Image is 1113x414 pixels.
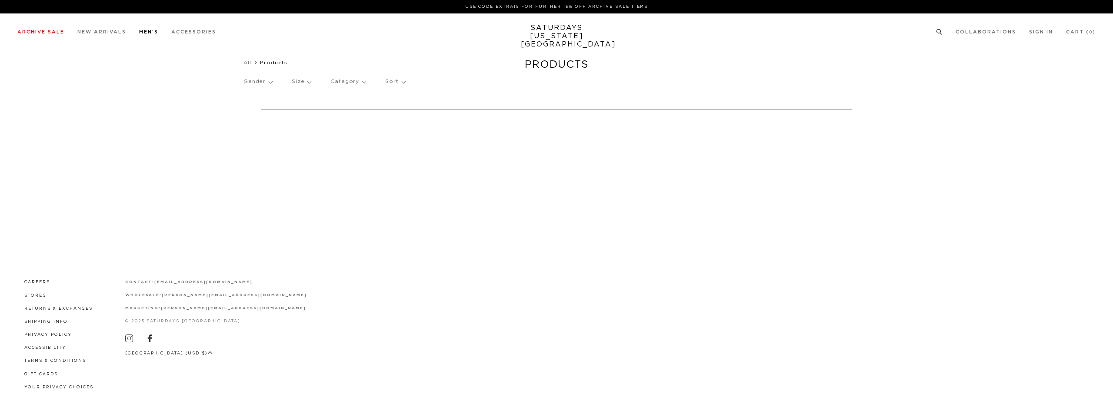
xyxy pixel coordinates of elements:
p: Size [292,72,311,92]
a: Returns & Exchanges [24,307,93,311]
a: SATURDAYS[US_STATE][GEOGRAPHIC_DATA] [521,24,593,49]
p: Category [330,72,366,92]
a: Accessibility [24,346,66,350]
a: Collaborations [956,30,1016,34]
a: [PERSON_NAME][EMAIL_ADDRESS][DOMAIN_NAME] [162,293,307,297]
strong: contact: [125,280,155,284]
a: Accessories [171,30,216,34]
a: All [243,60,251,65]
strong: wholesale: [125,293,162,297]
a: Shipping Info [24,320,68,324]
a: [EMAIL_ADDRESS][DOMAIN_NAME] [154,280,252,284]
a: Terms & Conditions [24,359,86,363]
p: Gender [243,72,272,92]
a: Careers [24,280,50,284]
a: Archive Sale [17,30,64,34]
a: Men's [139,30,158,34]
a: Gift Cards [24,372,58,376]
a: New Arrivals [77,30,126,34]
a: Privacy Policy [24,333,72,337]
small: 0 [1089,30,1093,34]
p: Use Code EXTRA15 for Further 15% Off Archive Sale Items [21,3,1092,10]
a: Cart (0) [1066,30,1096,34]
p: © 2025 Saturdays [GEOGRAPHIC_DATA] [125,318,307,325]
a: Stores [24,294,46,298]
a: [PERSON_NAME][EMAIL_ADDRESS][DOMAIN_NAME] [161,306,306,310]
a: Sign In [1029,30,1053,34]
span: Products [260,60,287,65]
strong: marketing: [125,306,161,310]
a: Your privacy choices [24,385,93,389]
p: Sort [385,72,405,92]
button: [GEOGRAPHIC_DATA] (USD $) [125,350,213,357]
